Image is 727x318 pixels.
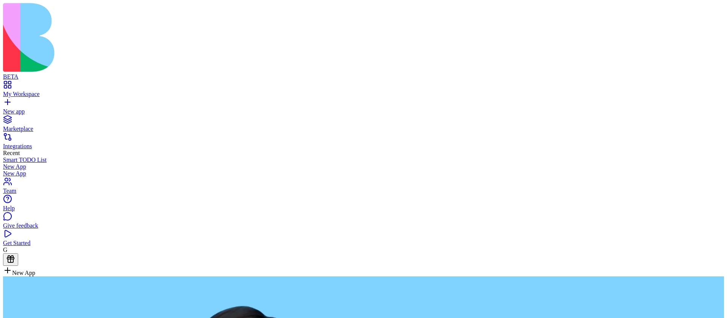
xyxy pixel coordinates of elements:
[3,143,724,150] div: Integrations
[3,188,724,194] div: Team
[3,198,724,212] a: Help
[3,240,724,247] div: Get Started
[3,233,724,247] a: Get Started
[3,150,20,156] span: Recent
[3,91,724,98] div: My Workspace
[3,73,724,80] div: BETA
[3,119,724,132] a: Marketplace
[3,170,724,177] a: New App
[3,84,724,98] a: My Workspace
[3,222,724,229] div: Give feedback
[3,101,724,115] a: New app
[3,247,8,253] span: G
[3,108,724,115] div: New app
[3,157,724,163] a: Smart TODO List
[3,126,724,132] div: Marketplace
[12,270,35,276] span: New App
[3,205,724,212] div: Help
[3,67,724,80] a: BETA
[3,136,724,150] a: Integrations
[3,163,724,170] a: New App
[3,3,307,72] img: logo
[3,216,724,229] a: Give feedback
[3,181,724,194] a: Team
